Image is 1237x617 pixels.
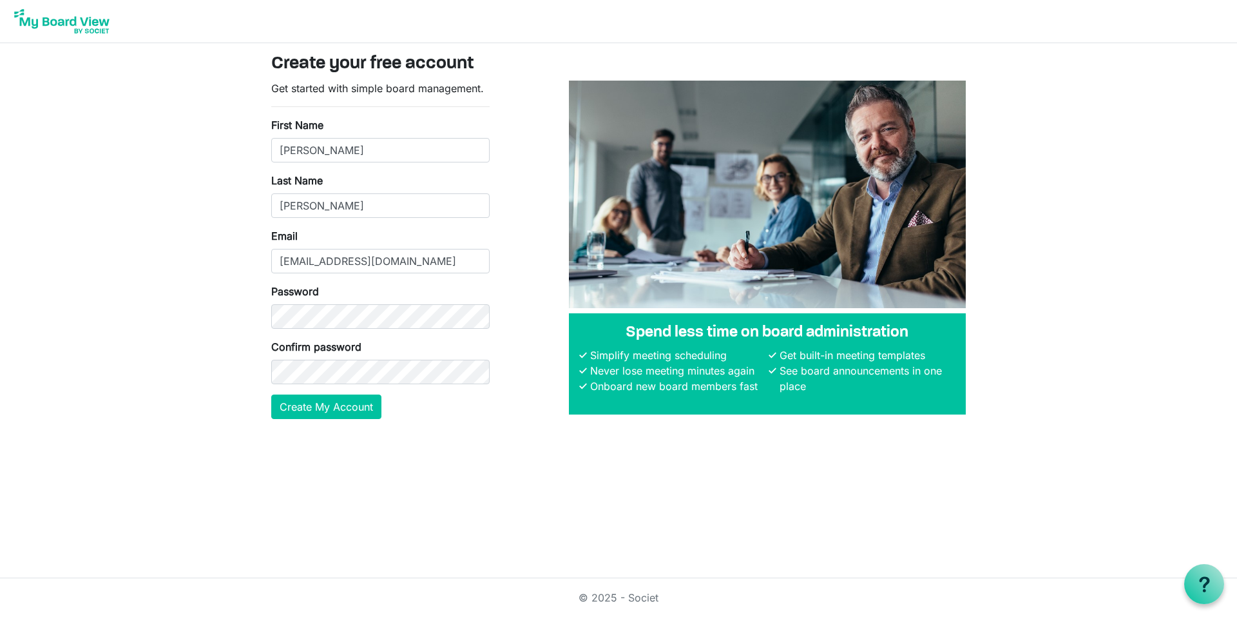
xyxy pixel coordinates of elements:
[271,117,323,133] label: First Name
[587,363,766,378] li: Never lose meeting minutes again
[271,339,361,355] label: Confirm password
[579,324,955,342] h4: Spend less time on board administration
[776,348,955,363] li: Get built-in meeting templates
[579,591,658,604] a: © 2025 - Societ
[271,173,323,188] label: Last Name
[271,284,319,299] label: Password
[10,5,113,37] img: My Board View Logo
[569,81,966,308] img: A photograph of board members sitting at a table
[271,54,966,75] h3: Create your free account
[271,395,381,419] button: Create My Account
[776,363,955,394] li: See board announcements in one place
[271,228,298,244] label: Email
[587,378,766,394] li: Onboard new board members fast
[587,348,766,363] li: Simplify meeting scheduling
[271,82,484,95] span: Get started with simple board management.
